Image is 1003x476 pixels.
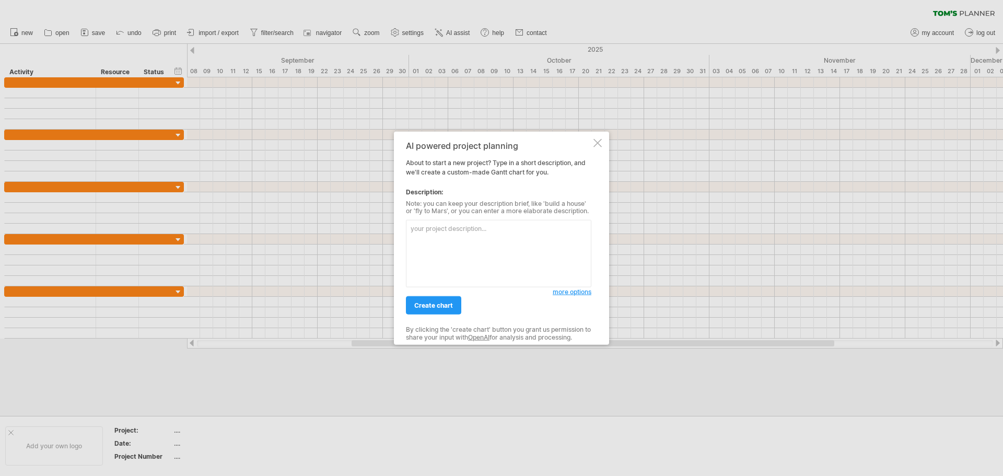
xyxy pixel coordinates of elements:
[406,326,591,341] div: By clicking the 'create chart' button you grant us permission to share your input with for analys...
[468,333,489,341] a: OpenAI
[553,288,591,296] span: more options
[406,141,591,335] div: About to start a new project? Type in a short description, and we'll create a custom-made Gantt c...
[553,287,591,297] a: more options
[406,187,591,196] div: Description:
[406,200,591,215] div: Note: you can keep your description brief, like 'build a house' or 'fly to Mars', or you can ente...
[414,301,453,309] span: create chart
[406,296,461,315] a: create chart
[406,141,591,150] div: AI powered project planning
